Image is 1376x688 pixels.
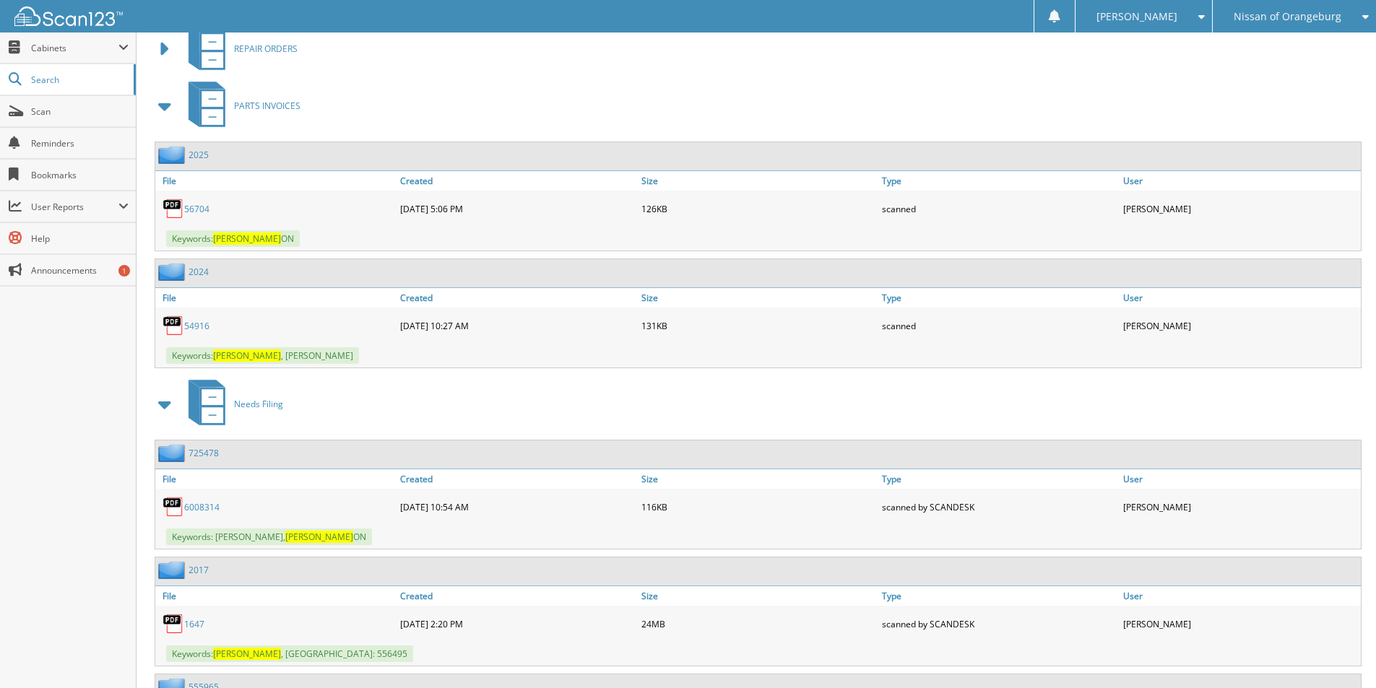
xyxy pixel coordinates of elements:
div: [PERSON_NAME] [1120,492,1361,521]
a: User [1120,288,1361,308]
a: Size [638,288,879,308]
div: [PERSON_NAME] [1120,311,1361,340]
a: 2025 [189,149,209,161]
span: PARTS INVOICES [234,100,300,112]
a: 2017 [189,564,209,576]
span: [PERSON_NAME] [213,349,281,362]
span: Keywords: ON [166,230,300,247]
a: File [155,586,397,606]
span: [PERSON_NAME] [285,531,353,543]
a: PARTS INVOICES [180,77,300,134]
a: Size [638,469,879,489]
img: PDF.png [163,496,184,518]
img: scan123-logo-white.svg [14,6,123,26]
a: User [1120,586,1361,606]
a: 6008314 [184,501,220,513]
a: Needs Filing [180,375,283,432]
a: File [155,288,397,308]
img: folder2.png [158,263,189,281]
div: [PERSON_NAME] [1120,194,1361,223]
a: Type [878,586,1120,606]
a: User [1120,469,1361,489]
span: Search [31,74,126,86]
img: folder2.png [158,146,189,164]
a: Type [878,171,1120,191]
div: [PERSON_NAME] [1120,609,1361,638]
a: Size [638,171,879,191]
div: 24MB [638,609,879,638]
div: 126KB [638,194,879,223]
a: Type [878,288,1120,308]
a: Created [397,171,638,191]
span: Announcements [31,264,129,276]
span: User Reports [31,201,118,213]
a: REPAIR ORDERS [180,20,298,77]
div: scanned [878,311,1120,340]
div: 116KB [638,492,879,521]
div: [DATE] 10:54 AM [397,492,638,521]
div: 1 [118,265,130,276]
img: PDF.png [163,198,184,219]
span: Keywords: , [PERSON_NAME] [166,347,359,364]
span: Bookmarks [31,169,129,181]
a: Created [397,469,638,489]
img: PDF.png [163,613,184,635]
span: Needs Filing [234,398,283,410]
span: Keywords: [PERSON_NAME], ON [166,528,372,545]
div: scanned [878,194,1120,223]
span: Scan [31,105,129,118]
img: folder2.png [158,561,189,579]
span: [PERSON_NAME] [213,232,281,245]
a: User [1120,171,1361,191]
div: 131KB [638,311,879,340]
a: File [155,469,397,489]
span: Reminders [31,137,129,149]
img: folder2.png [158,444,189,462]
a: 2024 [189,266,209,278]
div: [DATE] 10:27 AM [397,311,638,340]
span: Nissan of Orangeburg [1234,12,1341,21]
a: Created [397,586,638,606]
a: 725478 [189,447,219,459]
span: [PERSON_NAME] [1096,12,1177,21]
a: Type [878,469,1120,489]
span: Cabinets [31,42,118,54]
span: Keywords: , [GEOGRAPHIC_DATA]: 556495 [166,645,413,662]
a: 56704 [184,203,209,215]
span: Help [31,232,129,245]
div: scanned by SCANDESK [878,609,1120,638]
a: 1647 [184,618,204,630]
a: Size [638,586,879,606]
span: REPAIR ORDERS [234,43,298,55]
a: File [155,171,397,191]
a: Created [397,288,638,308]
span: [PERSON_NAME] [213,648,281,660]
div: scanned by SCANDESK [878,492,1120,521]
a: 54916 [184,320,209,332]
img: PDF.png [163,315,184,336]
div: [DATE] 2:20 PM [397,609,638,638]
div: [DATE] 5:06 PM [397,194,638,223]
